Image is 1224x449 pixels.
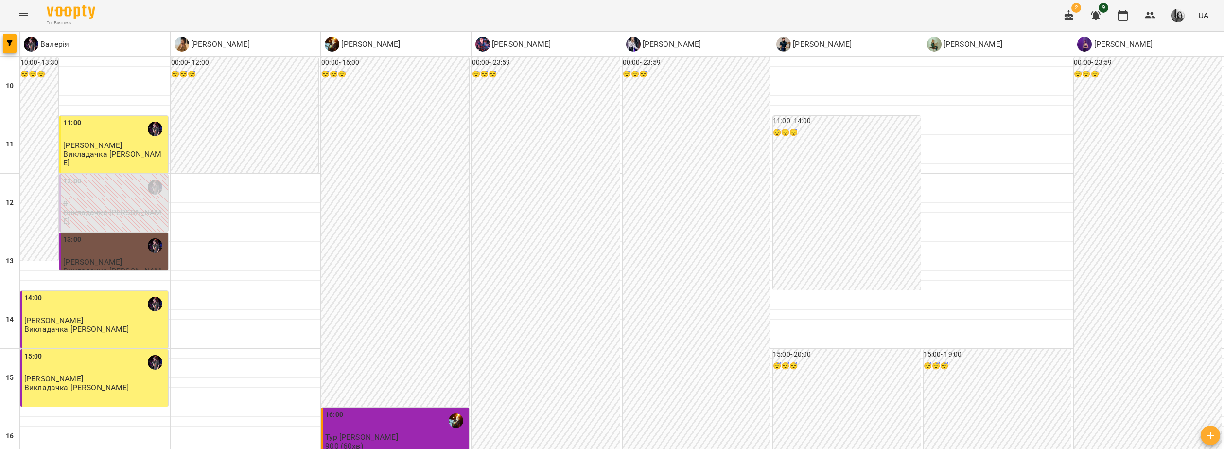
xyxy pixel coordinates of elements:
[24,37,69,52] div: Валерія
[6,431,14,442] h6: 16
[641,38,701,50] p: [PERSON_NAME]
[63,118,81,128] label: 11:00
[1074,57,1222,68] h6: 00:00 - 23:59
[927,37,942,52] img: О
[63,208,166,225] p: Викладачка [PERSON_NAME]
[1071,3,1081,13] span: 2
[1201,426,1220,445] button: Створити урок
[12,4,35,27] button: Menu
[1077,37,1092,52] img: Б
[927,37,1002,52] div: Олександра
[776,37,852,52] a: С [PERSON_NAME]
[148,238,162,253] img: Валерія
[24,374,83,383] span: [PERSON_NAME]
[773,116,921,126] h6: 11:00 - 14:00
[475,37,551,52] div: Дмитро
[47,20,95,26] span: For Business
[63,176,81,187] label: 12:00
[24,325,129,333] p: Викладачка [PERSON_NAME]
[321,69,469,80] h6: 😴😴😴
[24,383,129,392] p: Викладачка [PERSON_NAME]
[24,37,38,52] img: В
[6,314,14,325] h6: 14
[325,37,400,52] a: П [PERSON_NAME]
[63,199,166,208] p: 0
[63,257,122,267] span: [PERSON_NAME]
[325,37,400,52] div: Павло
[1194,6,1212,24] button: UA
[20,57,58,68] h6: 10:00 - 13:30
[773,349,921,360] h6: 15:00 - 20:00
[773,361,921,372] h6: 😴😴😴
[321,57,469,68] h6: 00:00 - 16:00
[1074,69,1222,80] h6: 😴😴😴
[626,37,701,52] a: О [PERSON_NAME]
[63,234,81,245] label: 13:00
[791,38,852,50] p: [PERSON_NAME]
[148,180,162,195] img: Валерія
[6,139,14,150] h6: 11
[773,127,921,138] h6: 😴😴😴
[6,81,14,91] h6: 10
[20,69,58,80] h6: 😴😴😴
[1092,38,1153,50] p: [PERSON_NAME]
[472,69,620,80] h6: 😴😴😴
[475,37,551,52] a: Д [PERSON_NAME]
[24,316,83,325] span: [PERSON_NAME]
[325,410,343,420] label: 16:00
[927,37,1002,52] a: О [PERSON_NAME]
[148,297,162,311] img: Валерія
[1099,3,1108,13] span: 9
[623,57,770,68] h6: 00:00 - 23:59
[472,57,620,68] h6: 00:00 - 23:59
[148,122,162,136] img: Валерія
[339,38,400,50] p: [PERSON_NAME]
[623,69,770,80] h6: 😴😴😴
[6,198,14,208] h6: 12
[38,38,69,50] p: Валерія
[63,150,166,167] p: Викладачка [PERSON_NAME]
[1171,9,1185,22] img: 4144a380afaf68178b6f9e7a5f73bbd4.png
[6,373,14,383] h6: 15
[776,37,791,52] img: С
[325,37,339,52] img: П
[490,38,551,50] p: [PERSON_NAME]
[626,37,701,52] div: Ольга
[175,37,250,52] div: Діна
[924,349,1071,360] h6: 15:00 - 19:00
[6,256,14,267] h6: 13
[1077,37,1153,52] a: Б [PERSON_NAME]
[175,37,250,52] a: Д [PERSON_NAME]
[189,38,250,50] p: [PERSON_NAME]
[148,355,162,370] img: Валерія
[1077,37,1153,52] div: Божена Поліщук
[325,432,398,442] span: Тур [PERSON_NAME]
[47,5,95,19] img: Voopty Logo
[449,413,463,428] img: Павло
[942,38,1002,50] p: [PERSON_NAME]
[63,141,122,150] span: [PERSON_NAME]
[776,37,852,52] div: Сергій
[924,361,1071,372] h6: 😴😴😴
[63,267,166,284] p: Викладачка [PERSON_NAME]
[1198,10,1208,20] span: UA
[24,37,69,52] a: В Валерія
[24,293,42,304] label: 14:00
[171,69,319,80] h6: 😴😴😴
[175,37,189,52] img: Д
[24,351,42,362] label: 15:00
[626,37,641,52] img: О
[171,57,319,68] h6: 00:00 - 12:00
[475,37,490,52] img: Д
